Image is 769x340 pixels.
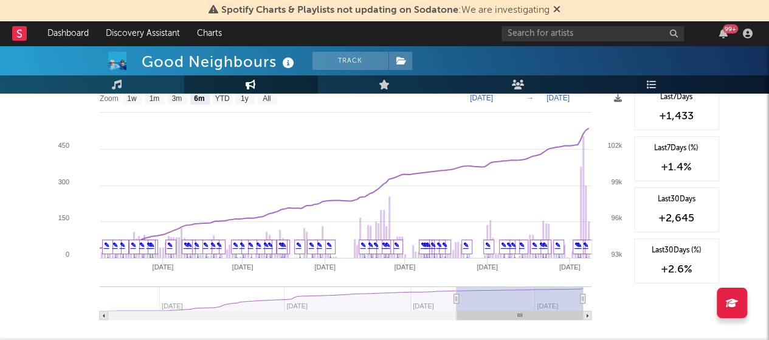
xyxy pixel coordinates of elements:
[501,241,506,249] a: ✎
[221,5,458,15] span: Spotify Charts & Playlists not updating on Sodatone
[526,94,534,102] text: →
[394,241,399,249] a: ✎
[547,94,570,102] text: [DATE]
[221,5,550,15] span: : We are investigating
[542,241,548,249] a: ✎
[382,241,387,249] a: ✎
[641,160,712,175] div: +1.4 %
[58,214,69,221] text: 150
[553,5,560,15] span: Dismiss
[152,263,173,271] text: [DATE]
[555,241,560,249] a: ✎
[256,241,261,249] a: ✎
[430,241,436,249] a: ✎
[641,143,712,154] div: Last 7 Days (%)
[511,241,516,249] a: ✎
[203,241,209,249] a: ✎
[574,241,580,249] a: ✎
[215,94,229,103] text: YTD
[641,211,712,226] div: +2,645
[263,94,271,103] text: All
[385,241,390,249] a: ✎
[194,94,204,103] text: 6m
[149,94,159,103] text: 1m
[97,21,188,46] a: Discovery Assistant
[641,92,712,103] div: Last 7 Days
[171,94,182,103] text: 3m
[188,21,230,46] a: Charts
[532,241,537,249] a: ✎
[58,142,69,149] text: 450
[477,263,498,271] text: [DATE]
[394,263,415,271] text: [DATE]
[723,24,738,33] div: 99 +
[240,241,245,249] a: ✎
[58,178,69,186] text: 300
[436,241,442,249] a: ✎
[248,241,253,249] a: ✎
[240,94,248,103] text: 1y
[502,26,684,41] input: Search for artists
[611,251,622,258] text: 93k
[267,241,273,249] a: ✎
[519,241,525,249] a: ✎
[233,241,238,249] a: ✎
[421,241,426,249] a: ✎
[326,241,332,249] a: ✎
[127,94,137,103] text: 1w
[559,263,580,271] text: [DATE]
[65,251,69,258] text: 0
[368,241,373,249] a: ✎
[360,241,366,249] a: ✎
[232,263,253,271] text: [DATE]
[317,241,322,249] a: ✎
[539,241,545,249] a: ✎
[641,262,712,277] div: +2.6 %
[485,241,491,249] a: ✎
[611,178,622,186] text: 99k
[120,241,125,249] a: ✎
[167,241,173,249] a: ✎
[187,241,192,249] a: ✎
[463,241,469,249] a: ✎
[147,241,152,249] a: ✎
[112,241,118,249] a: ✎
[442,241,447,249] a: ✎
[139,241,145,249] a: ✎
[100,94,119,103] text: Zoom
[506,241,512,249] a: ✎
[719,29,728,38] button: 99+
[210,241,216,249] a: ✎
[278,241,284,249] a: ✎
[184,241,189,249] a: ✎
[314,263,336,271] text: [DATE]
[373,241,379,249] a: ✎
[641,194,712,205] div: Last 30 Days
[641,245,712,256] div: Last 30 Days (%)
[641,109,712,123] div: +1,433
[216,241,222,249] a: ✎
[607,142,622,149] text: 102k
[194,241,199,249] a: ✎
[296,241,302,249] a: ✎
[583,241,588,249] a: ✎
[131,241,136,249] a: ✎
[611,214,622,221] text: 96k
[39,21,97,46] a: Dashboard
[142,52,297,72] div: Good Neighbours
[470,94,493,102] text: [DATE]
[263,241,269,249] a: ✎
[104,241,109,249] a: ✎
[309,241,314,249] a: ✎
[312,52,388,70] button: Track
